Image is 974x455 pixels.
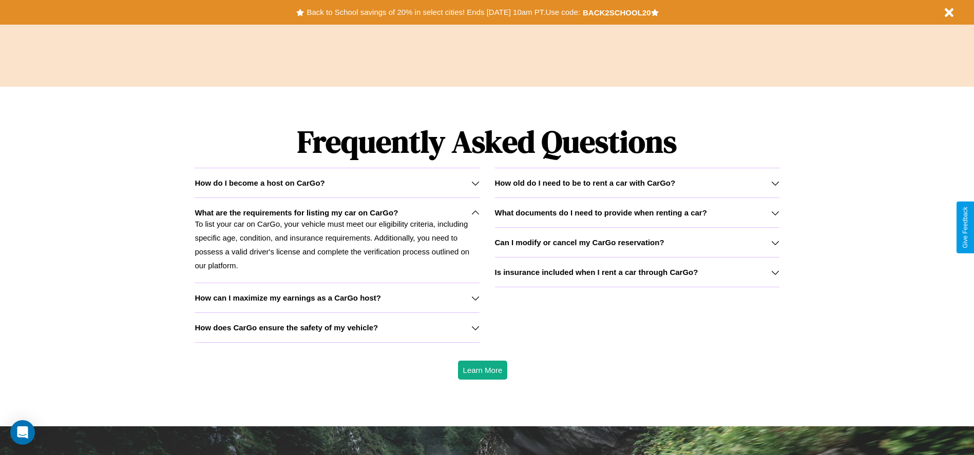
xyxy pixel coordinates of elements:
[458,361,508,380] button: Learn More
[195,208,398,217] h3: What are the requirements for listing my car on CarGo?
[195,115,779,168] h1: Frequently Asked Questions
[195,179,324,187] h3: How do I become a host on CarGo?
[583,8,651,17] b: BACK2SCHOOL20
[495,208,707,217] h3: What documents do I need to provide when renting a car?
[195,217,479,272] p: To list your car on CarGo, your vehicle must meet our eligibility criteria, including specific ag...
[495,238,664,247] h3: Can I modify or cancel my CarGo reservation?
[495,179,676,187] h3: How old do I need to be to rent a car with CarGo?
[962,207,969,248] div: Give Feedback
[10,420,35,445] div: Open Intercom Messenger
[195,293,381,302] h3: How can I maximize my earnings as a CarGo host?
[495,268,698,276] h3: Is insurance included when I rent a car through CarGo?
[195,323,378,332] h3: How does CarGo ensure the safety of my vehicle?
[304,5,582,19] button: Back to School savings of 20% in select cities! Ends [DATE] 10am PT.Use code:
